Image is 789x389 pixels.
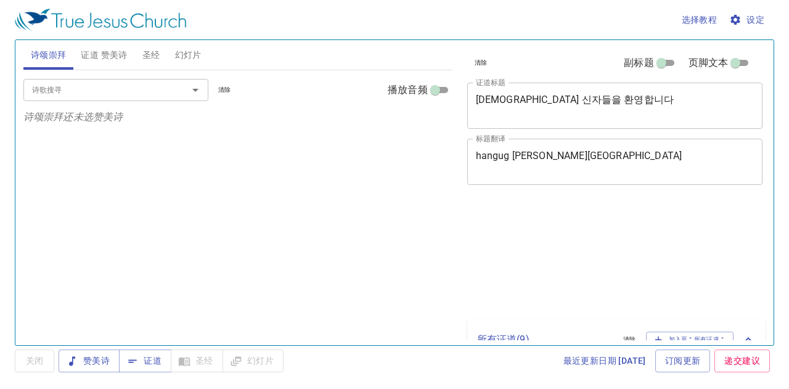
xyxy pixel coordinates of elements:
span: 证道 [129,353,161,369]
span: 圣经 [142,47,160,63]
span: 诗颂崇拜 [31,47,67,63]
span: 页脚文本 [689,55,729,70]
div: 所有证道(9)清除加入至＂所有证道＂ [467,319,766,360]
span: 副标题 [624,55,653,70]
button: 清除 [211,83,239,97]
button: 赞美诗 [59,350,120,372]
button: 清除 [467,55,495,70]
a: 最近更新日期 [DATE] [558,350,651,372]
span: 最近更新日期 [DATE] [563,353,646,369]
span: 清除 [623,334,636,345]
button: 证道 [119,350,171,372]
a: 订阅更新 [655,350,711,372]
textarea: hangug [PERSON_NAME][GEOGRAPHIC_DATA] [476,150,754,173]
span: 订阅更新 [665,353,701,369]
span: 清除 [218,84,231,96]
span: 递交建议 [724,353,760,369]
button: 加入至＂所有证道＂ [646,332,734,348]
span: 选择教程 [682,12,717,28]
img: True Jesus Church [15,9,186,31]
button: 设定 [727,9,769,31]
textarea: [DEMOGRAPHIC_DATA] 신자들을 환영합니다 [476,94,754,117]
span: 设定 [732,12,764,28]
a: 递交建议 [714,350,770,372]
span: 幻灯片 [175,47,202,63]
iframe: from-child [462,198,705,314]
button: 选择教程 [677,9,722,31]
span: 播放音频 [388,83,428,97]
span: 赞美诗 [68,353,110,369]
span: 清除 [475,57,488,68]
button: 清除 [616,332,644,347]
span: 加入至＂所有证道＂ [654,334,726,345]
button: Open [187,81,204,99]
span: 证道 赞美诗 [81,47,127,63]
i: 诗颂崇拜还未选赞美诗 [23,111,123,123]
p: 所有证道 ( 9 ) [477,332,613,347]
